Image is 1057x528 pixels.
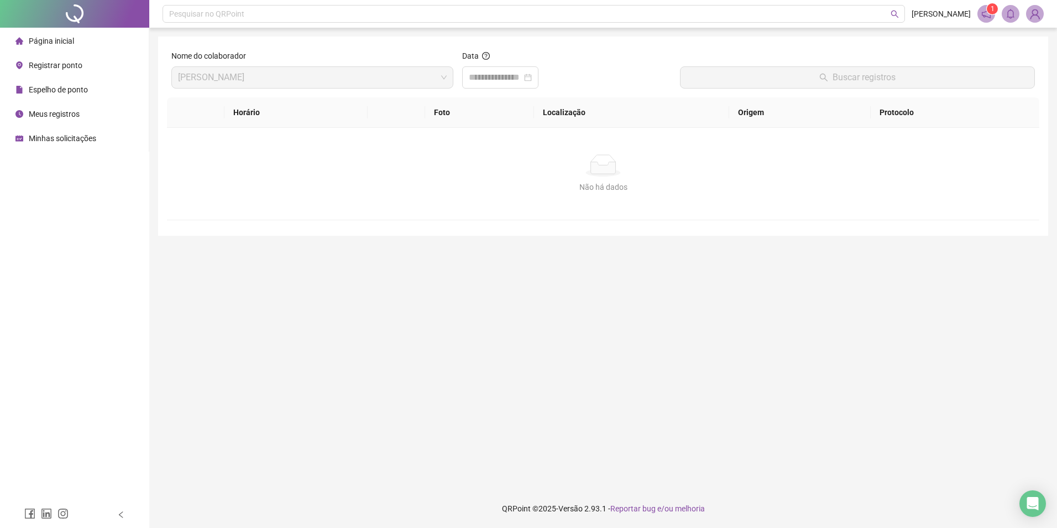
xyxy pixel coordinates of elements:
[24,508,35,519] span: facebook
[57,508,69,519] span: instagram
[987,3,998,14] sup: 1
[981,9,991,19] span: notification
[1027,6,1043,22] img: 93987
[41,508,52,519] span: linkedin
[991,5,995,13] span: 1
[15,61,23,69] span: environment
[29,85,88,94] span: Espelho de ponto
[1006,9,1016,19] span: bell
[29,110,80,118] span: Meus registros
[149,489,1057,528] footer: QRPoint © 2025 - 2.93.1 -
[871,97,1039,128] th: Protocolo
[15,110,23,118] span: clock-circle
[912,8,971,20] span: [PERSON_NAME]
[117,511,125,519] span: left
[610,504,705,513] span: Reportar bug e/ou melhoria
[178,67,447,88] span: MARIA CECÍLIA SILVA CERQUEIRA
[29,134,96,143] span: Minhas solicitações
[534,97,729,128] th: Localização
[482,52,490,60] span: question-circle
[29,61,82,70] span: Registrar ponto
[1019,490,1046,517] div: Open Intercom Messenger
[15,37,23,45] span: home
[462,51,479,60] span: Data
[224,97,368,128] th: Horário
[171,50,253,62] label: Nome do colaborador
[558,504,583,513] span: Versão
[680,66,1035,89] button: Buscar registros
[729,97,871,128] th: Origem
[425,97,535,128] th: Foto
[15,134,23,142] span: schedule
[15,86,23,94] span: file
[891,10,899,18] span: search
[29,37,74,45] span: Página inicial
[180,181,1026,193] div: Não há dados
